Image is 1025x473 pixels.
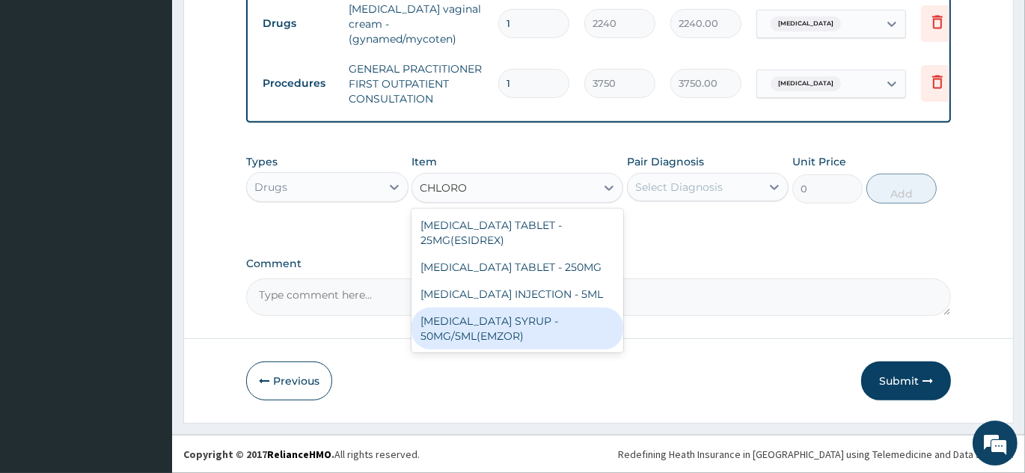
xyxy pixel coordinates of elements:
div: Minimize live chat window [245,7,281,43]
label: Types [246,156,278,168]
textarea: Type your message and hit 'Enter' [7,314,285,367]
button: Previous [246,361,332,400]
div: [MEDICAL_DATA] SYRUP - 50MG/5ML(EMZOR) [411,308,623,350]
button: Add [866,174,937,204]
a: RelianceHMO [267,448,331,461]
label: Item [411,154,437,169]
footer: All rights reserved. [172,435,1025,473]
label: Unit Price [792,154,846,169]
span: [MEDICAL_DATA] [771,76,841,91]
div: [MEDICAL_DATA] TABLET - 25MG(ESIDREX) [411,212,623,254]
div: [MEDICAL_DATA] TABLET - 250MG [411,254,623,281]
div: Select Diagnosis [635,180,723,195]
label: Comment [246,257,951,270]
div: Drugs [254,180,287,195]
div: Chat with us now [78,84,251,103]
label: Pair Diagnosis [627,154,704,169]
td: Procedures [255,70,341,97]
img: d_794563401_company_1708531726252_794563401 [28,75,61,112]
td: GENERAL PRACTITIONER FIRST OUTPATIENT CONSULTATION [341,54,491,114]
strong: Copyright © 2017 . [183,448,334,461]
div: [MEDICAL_DATA] INJECTION - 5ML [411,281,623,308]
button: Submit [861,361,951,400]
span: [MEDICAL_DATA] [771,16,841,31]
td: Drugs [255,10,341,37]
span: We're online! [87,141,206,293]
div: Redefining Heath Insurance in [GEOGRAPHIC_DATA] using Telemedicine and Data Science! [618,447,1014,462]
